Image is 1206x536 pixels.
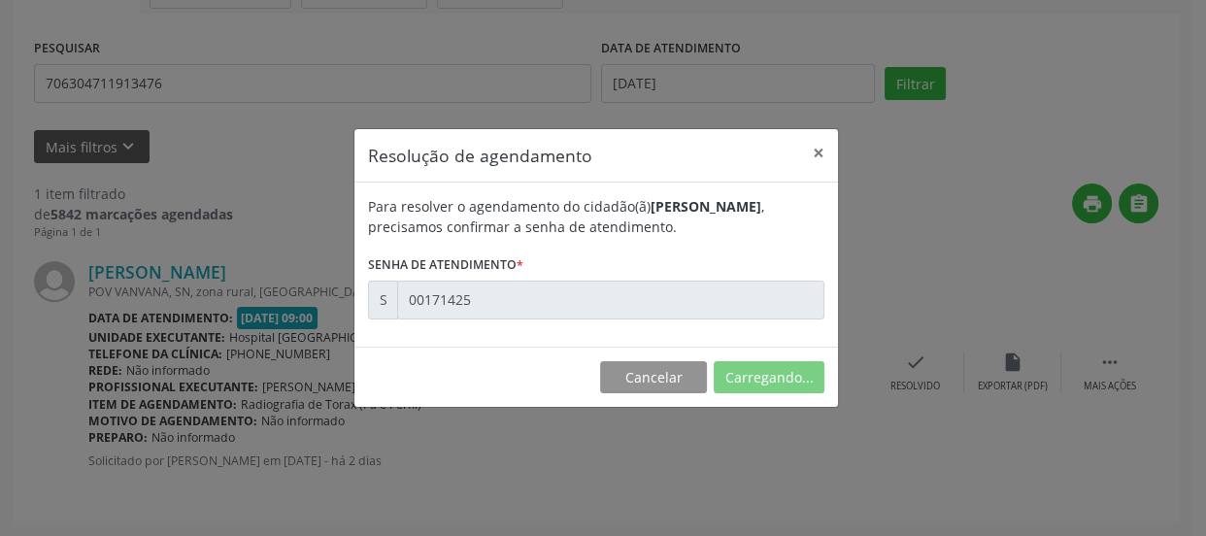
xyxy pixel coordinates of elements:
h5: Resolução de agendamento [368,143,592,168]
button: Close [799,129,838,177]
b: [PERSON_NAME] [651,197,761,216]
label: Senha de atendimento [368,251,523,281]
div: Para resolver o agendamento do cidadão(ã) , precisamos confirmar a senha de atendimento. [368,196,824,237]
div: S [368,281,398,319]
button: Carregando... [714,361,824,394]
button: Cancelar [600,361,707,394]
